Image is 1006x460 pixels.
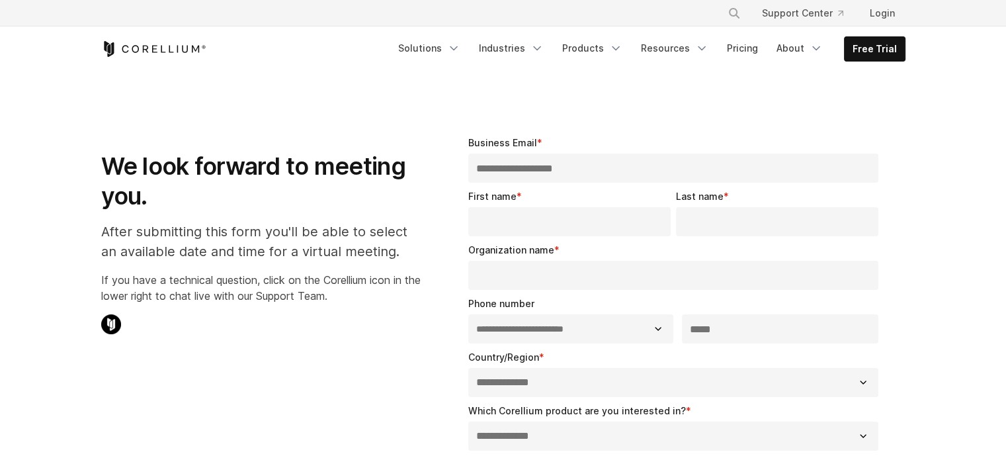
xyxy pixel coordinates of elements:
span: Which Corellium product are you interested in? [468,405,686,416]
span: Phone number [468,298,534,309]
span: Country/Region [468,351,539,363]
span: First name [468,191,517,202]
p: After submitting this form you'll be able to select an available date and time for a virtual meet... [101,222,421,261]
a: Solutions [390,36,468,60]
a: About [769,36,831,60]
a: Login [859,1,905,25]
div: Navigation Menu [390,36,905,62]
a: Products [554,36,630,60]
span: Business Email [468,137,537,148]
span: Last name [676,191,724,202]
a: Support Center [751,1,854,25]
a: Resources [633,36,716,60]
a: Pricing [719,36,766,60]
a: Free Trial [845,37,905,61]
button: Search [722,1,746,25]
h1: We look forward to meeting you. [101,152,421,211]
div: Navigation Menu [712,1,905,25]
span: Organization name [468,244,554,255]
img: Corellium Chat Icon [101,314,121,334]
p: If you have a technical question, click on the Corellium icon in the lower right to chat live wit... [101,272,421,304]
a: Corellium Home [101,41,206,57]
a: Industries [471,36,552,60]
